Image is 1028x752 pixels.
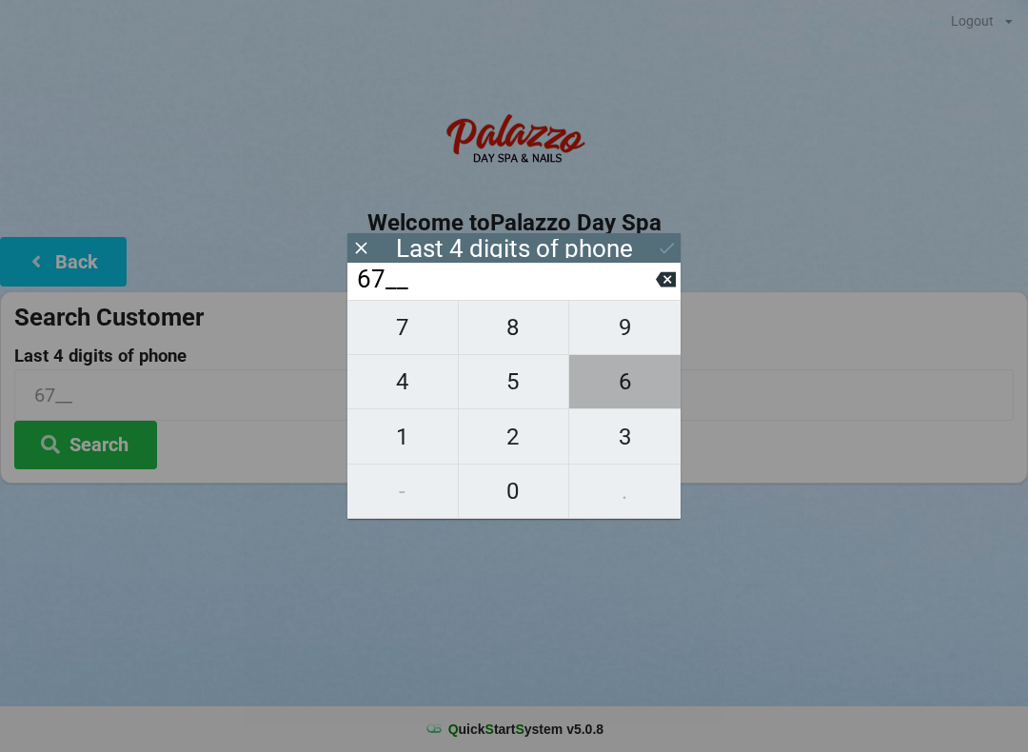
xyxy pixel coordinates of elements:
span: 7 [347,307,458,347]
span: 8 [459,307,569,347]
span: 6 [569,362,681,402]
span: 1 [347,417,458,457]
span: 5 [459,362,569,402]
button: 3 [569,409,681,464]
span: 3 [569,417,681,457]
span: 0 [459,471,569,511]
button: 1 [347,409,459,464]
button: 2 [459,409,570,464]
div: Last 4 digits of phone [396,239,633,258]
button: 4 [347,355,459,409]
button: 7 [347,300,459,355]
button: 9 [569,300,681,355]
button: 6 [569,355,681,409]
span: 4 [347,362,458,402]
span: 9 [569,307,681,347]
span: 2 [459,417,569,457]
button: 8 [459,300,570,355]
button: 0 [459,465,570,519]
button: 5 [459,355,570,409]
